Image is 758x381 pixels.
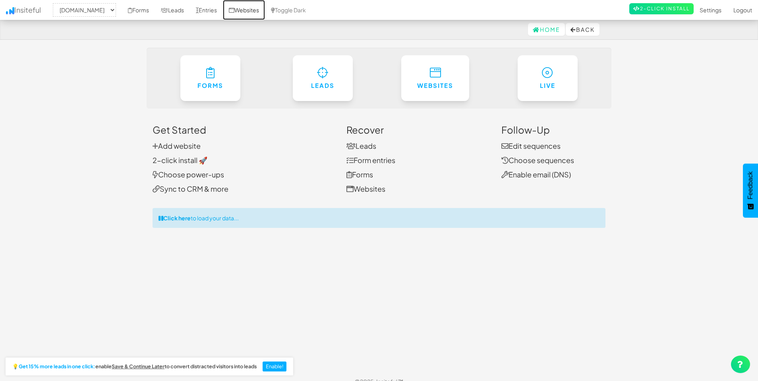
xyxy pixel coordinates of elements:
[346,184,385,193] a: Websites
[528,23,565,36] a: Home
[6,7,14,14] img: icon.png
[153,170,224,179] a: Choose power-ups
[747,171,754,199] span: Feedback
[346,156,395,165] a: Form entries
[501,170,571,179] a: Enable email (DNS)
[153,208,605,228] div: to load your data...
[501,124,606,135] h3: Follow-Up
[153,141,201,150] a: Add website
[346,124,489,135] h3: Recover
[346,170,373,179] a: Forms
[743,163,758,218] button: Feedback - Show survey
[12,364,257,369] h2: 💡 enable to convert distracted visitors into leads
[346,141,376,150] a: Leads
[518,55,578,101] a: Live
[112,363,164,369] u: Save & Continue Later
[112,364,164,369] a: Save & Continue Later
[417,82,453,89] h6: Websites
[196,82,225,89] h6: Forms
[180,55,241,101] a: Forms
[501,156,574,165] a: Choose sequences
[534,82,562,89] h6: Live
[566,23,599,36] button: Back
[153,184,228,193] a: Sync to CRM & more
[629,3,694,14] a: 2-Click Install
[19,364,95,369] strong: Get 15% more leads in one click:
[153,124,335,135] h3: Get Started
[501,141,561,150] a: Edit sequences
[153,156,207,165] a: 2-click install 🚀
[401,55,469,101] a: Websites
[309,82,337,89] h6: Leads
[293,55,353,101] a: Leads
[263,362,287,372] button: Enable!
[163,214,191,222] strong: Click here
